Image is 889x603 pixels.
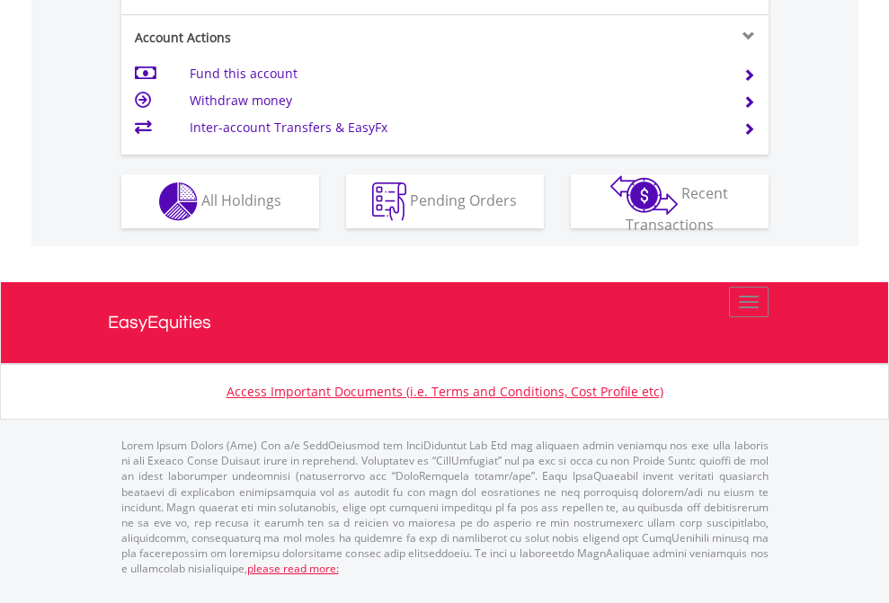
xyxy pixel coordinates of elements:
[108,282,782,363] a: EasyEquities
[410,190,517,209] span: Pending Orders
[190,60,721,87] td: Fund this account
[247,561,339,576] a: please read more:
[571,174,769,228] button: Recent Transactions
[372,182,406,221] img: pending_instructions-wht.png
[201,190,281,209] span: All Holdings
[610,175,678,215] img: transactions-zar-wht.png
[121,29,445,47] div: Account Actions
[190,114,721,141] td: Inter-account Transfers & EasyFx
[159,182,198,221] img: holdings-wht.png
[121,438,769,576] p: Lorem Ipsum Dolors (Ame) Con a/e SeddOeiusmod tem InciDiduntut Lab Etd mag aliquaen admin veniamq...
[121,174,319,228] button: All Holdings
[190,87,721,114] td: Withdraw money
[346,174,544,228] button: Pending Orders
[227,383,663,400] a: Access Important Documents (i.e. Terms and Conditions, Cost Profile etc)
